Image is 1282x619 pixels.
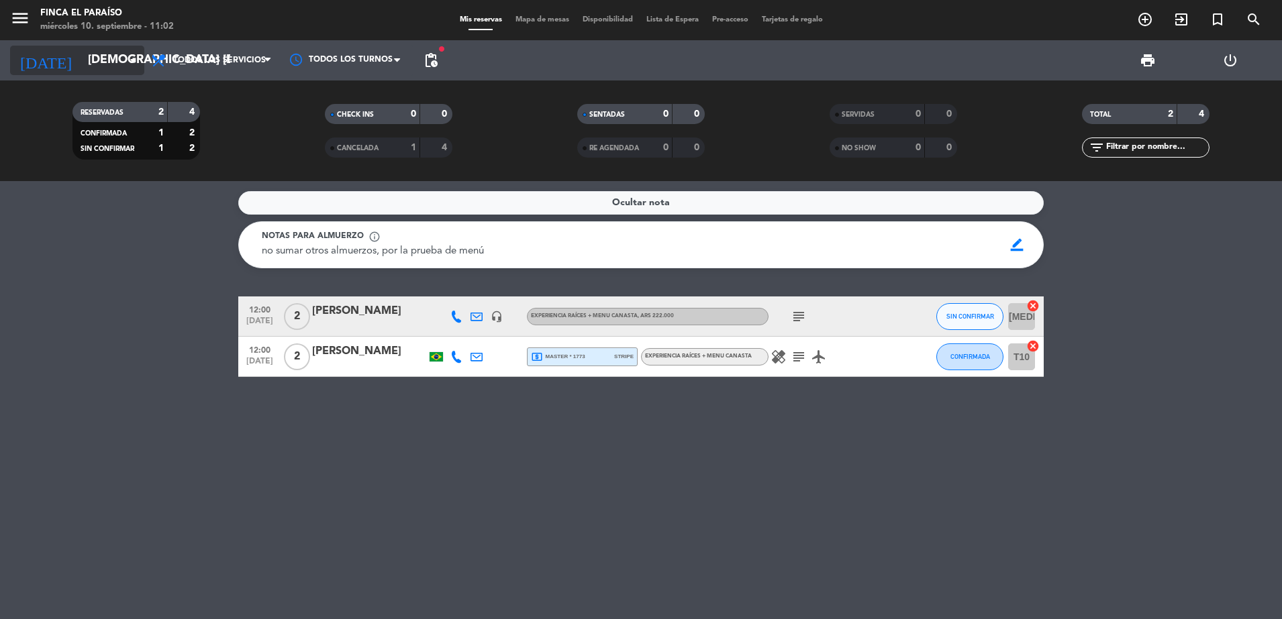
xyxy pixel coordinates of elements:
span: 12:00 [243,301,277,317]
span: SERVIDAS [842,111,875,118]
span: SENTADAS [589,111,625,118]
span: , ARS 222.000 [638,313,674,319]
strong: 0 [916,143,921,152]
span: master * 1773 [531,351,585,363]
span: Lista de Espera [640,16,705,23]
i: healing [771,349,787,365]
i: local_atm [531,351,543,363]
i: subject [791,308,807,325]
span: stripe [614,352,634,361]
strong: 4 [189,107,197,117]
strong: 1 [411,143,416,152]
span: 2 [284,343,310,370]
i: cancel [1026,339,1040,353]
i: arrow_drop_down [125,52,141,68]
span: SIN CONFIRMAR [946,313,994,320]
div: miércoles 10. septiembre - 11:02 [40,20,174,34]
span: CHECK INS [337,111,374,118]
strong: 0 [663,109,669,119]
span: pending_actions [423,52,439,68]
div: Finca El Paraíso [40,7,174,20]
span: [DATE] [243,357,277,372]
span: Disponibilidad [576,16,640,23]
span: Tarjetas de regalo [755,16,830,23]
span: Ocultar nota [612,195,670,211]
i: power_settings_new [1222,52,1238,68]
button: CONFIRMADA [936,343,1003,370]
span: [DATE] [243,317,277,332]
i: turned_in_not [1210,11,1226,27]
i: filter_list [1089,139,1105,156]
span: NO SHOW [842,145,876,152]
span: EXPERIENCIA RAÍCES + MENU CANASTA [531,313,674,319]
strong: 1 [158,144,164,153]
div: LOG OUT [1189,40,1272,80]
strong: 0 [694,109,702,119]
span: border_color [1004,232,1030,258]
i: exit_to_app [1173,11,1189,27]
strong: 0 [946,143,954,152]
span: CANCELADA [337,145,379,152]
strong: 0 [663,143,669,152]
span: 12:00 [243,341,277,357]
span: no sumar otros almuerzos, por la prueba de menú [262,246,484,256]
i: add_circle_outline [1137,11,1153,27]
i: [DATE] [10,46,81,75]
i: headset_mic [491,311,503,323]
span: Pre-acceso [705,16,755,23]
strong: 4 [442,143,450,152]
strong: 0 [694,143,702,152]
div: [PERSON_NAME] [312,302,426,320]
span: RE AGENDADA [589,145,639,152]
span: info_outline [368,231,381,243]
strong: 1 [158,128,164,137]
strong: 0 [946,109,954,119]
span: fiber_manual_record [438,45,446,53]
strong: 0 [916,109,921,119]
span: EXPERIENCIA RAÍCES + MENU CANASTA [645,353,752,359]
i: cancel [1026,299,1040,313]
span: print [1140,52,1156,68]
input: Filtrar por nombre... [1105,140,1209,155]
span: Mapa de mesas [509,16,576,23]
span: RESERVADAS [81,109,124,116]
strong: 2 [189,144,197,153]
span: SIN CONFIRMAR [81,146,134,152]
strong: 2 [1168,109,1173,119]
span: Todos los servicios [173,56,266,65]
strong: 4 [1199,109,1207,119]
span: CONFIRMADA [81,130,127,137]
i: search [1246,11,1262,27]
strong: 0 [411,109,416,119]
span: TOTAL [1090,111,1111,118]
span: Notas para almuerzo [262,230,364,243]
button: menu [10,8,30,33]
i: subject [791,349,807,365]
span: 2 [284,303,310,330]
strong: 0 [442,109,450,119]
strong: 2 [158,107,164,117]
button: SIN CONFIRMAR [936,303,1003,330]
strong: 2 [189,128,197,137]
span: Mis reservas [453,16,509,23]
i: airplanemode_active [811,349,827,365]
div: [PERSON_NAME] [312,343,426,360]
span: CONFIRMADA [950,353,990,360]
i: menu [10,8,30,28]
